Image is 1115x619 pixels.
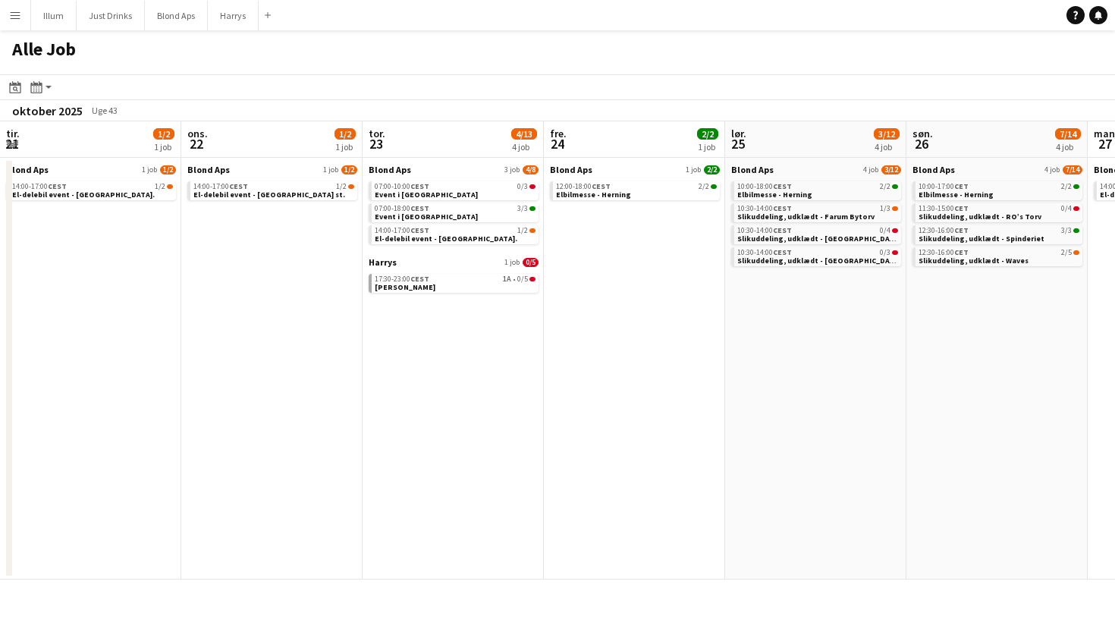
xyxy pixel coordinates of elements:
a: 10:30-14:00CEST0/4Slikuddeling, udklædt - [GEOGRAPHIC_DATA] Midtpunkt [737,225,898,243]
span: 2/2 [699,183,709,190]
div: 4 job [512,141,536,152]
span: 14:00-17:00 [375,227,429,234]
span: 7/14 [1055,128,1081,140]
span: 2/5 [1061,249,1072,256]
a: 17:30-23:00CEST1A•0/5[PERSON_NAME] [375,274,536,291]
span: tor. [369,127,385,140]
span: 1/2 [517,227,528,234]
a: 14:00-17:00CEST1/2El-delebil event - [GEOGRAPHIC_DATA]. [12,181,173,199]
span: Slikuddeling, udklædt - Hørsholm Midtpunkt [737,234,941,244]
button: Illum [31,1,77,30]
span: 10:30-14:00 [737,205,792,212]
span: Event i Palads teatret [375,190,478,200]
span: 2/2 [704,165,720,174]
span: 0/4 [892,228,898,233]
span: 1/2 [334,128,356,140]
span: 1/2 [160,165,176,174]
span: CEST [773,203,792,213]
a: 12:30-16:00CET2/5Slikuddeling, udklædt - Waves [919,247,1079,265]
span: 0/3 [529,184,536,189]
span: 2/5 [1073,250,1079,255]
span: Blond Aps [369,164,411,175]
a: 10:30-14:00CEST1/3Slikuddeling, udklædt - Farum Bytorv [737,203,898,221]
span: CEST [48,181,67,191]
span: Blond Aps [6,164,49,175]
span: CEST [229,181,248,191]
span: 23 [366,135,385,152]
span: tir. [6,127,20,140]
a: 07:00-10:00CEST0/3Event i [GEOGRAPHIC_DATA] [375,181,536,199]
a: 14:00-17:00CEST1/2El-delebil event - [GEOGRAPHIC_DATA]. [375,225,536,243]
span: 26 [910,135,933,152]
span: 0/5 [517,275,528,283]
span: Harrys [369,256,397,268]
span: 3/3 [1061,227,1072,234]
div: Blond Aps1 job1/214:00-17:00CEST1/2El-delebil event - [GEOGRAPHIC_DATA] st. [187,164,357,203]
span: Elbilmesse - Herning [737,190,812,200]
a: 12:00-18:00CEST2/2Elbilmesse - Herning [556,181,717,199]
span: CEST [410,274,429,284]
span: CEST [410,181,429,191]
a: Harrys1 job0/5 [369,256,539,268]
span: Slikuddeling, udklædt - Farum Bytorv [737,212,875,222]
button: Harrys [208,1,259,30]
span: 1 job [142,165,157,174]
a: 11:30-15:00CET0/4Slikuddeling, udklædt - RO’s Torv [919,203,1079,221]
span: 12:30-16:00 [919,227,969,234]
a: Blond Aps4 job3/12 [731,164,901,175]
span: 0/4 [880,227,890,234]
div: 4 job [875,141,899,152]
div: 4 job [1056,141,1080,152]
span: 14:00-17:00 [12,183,67,190]
span: 2/2 [1061,183,1072,190]
span: Slikuddeling, udklædt - Waves [919,256,1029,266]
span: 10:30-14:00 [737,249,792,256]
a: 12:30-16:00CET3/3Slikuddeling, udklædt - Spinderiet [919,225,1079,243]
a: Blond Aps1 job1/2 [187,164,357,175]
div: • [375,275,536,283]
span: Blond Aps [187,164,230,175]
div: Blond Aps1 job2/212:00-18:00CEST2/2Elbilmesse - Herning [550,164,720,203]
span: El-delebil event - Vedbæk st. [12,190,155,200]
span: CEST [410,225,429,235]
span: 1/3 [880,205,890,212]
span: CET [954,225,969,235]
span: ons. [187,127,208,140]
span: 1/2 [348,184,354,189]
span: 25 [729,135,746,152]
a: Blond Aps4 job7/14 [912,164,1082,175]
span: 3/3 [529,206,536,211]
span: 3/12 [881,165,901,174]
span: 2/2 [1073,184,1079,189]
span: 17:30-23:00 [375,275,429,283]
span: Slikuddeling, udklædt - Spinderiet [919,234,1044,244]
span: Harrys - Parken [375,282,435,292]
span: søn. [912,127,933,140]
div: Blond Aps3 job4/807:00-10:00CEST0/3Event i [GEOGRAPHIC_DATA]07:00-18:00CEST3/3Event i [GEOGRAPHIC... [369,164,539,256]
span: Elbilmesse - Herning [556,190,631,200]
a: 14:00-17:00CEST1/2El-delebil event - [GEOGRAPHIC_DATA] st. [193,181,354,199]
span: 24 [548,135,567,152]
span: 1/2 [341,165,357,174]
span: CET [954,181,969,191]
span: CEST [773,247,792,257]
div: 1 job [698,141,718,152]
span: 11:30-15:00 [919,205,969,212]
span: 2/2 [880,183,890,190]
span: 14:00-17:00 [193,183,248,190]
span: 10:00-17:00 [919,183,969,190]
span: 1/2 [336,183,347,190]
span: 1 job [686,165,701,174]
span: Blond Aps [550,164,592,175]
div: Blond Aps4 job7/1410:00-17:00CET2/2Elbilmesse - Herning11:30-15:00CET0/4Slikuddeling, udklædt - R... [912,164,1082,269]
span: El-delebil event - Høje Taastrup st. [193,190,345,200]
span: 1/2 [155,183,165,190]
span: 3/12 [874,128,900,140]
span: 0/3 [880,249,890,256]
span: Event i Palads teatret [375,212,478,222]
span: 21 [4,135,20,152]
button: Just Drinks [77,1,145,30]
div: oktober 2025 [12,103,83,118]
span: Blond Aps [731,164,774,175]
span: 1 job [504,258,520,267]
